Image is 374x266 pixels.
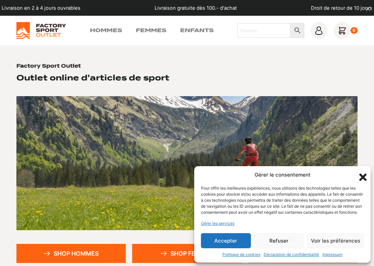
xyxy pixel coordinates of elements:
p: Livraison gratuite dès 100.- d'achat [155,4,237,12]
a: Gérer les services [201,220,234,226]
button: Refuser [254,233,304,248]
a: Impressum [322,252,342,258]
h2: Outlet online d'articles de sport [16,73,169,83]
div: Fermer la boîte de dialogue [357,172,364,178]
a: Femmes [136,26,166,35]
input: Chercher [237,23,290,38]
a: Déclaration de confidentialité [264,252,319,258]
a: Shop hommes [16,244,126,263]
a: Enfants [180,26,214,35]
a: Hommes [90,26,122,35]
p: Droit de retour de 10 jours [311,4,372,12]
div: Gérer le consentement [255,171,311,179]
a: Shop femmes [132,244,242,263]
img: Factory Sport Outlet [16,22,66,39]
div: Pour offrir les meilleures expériences, nous utilisons des technologies telles que les cookies po... [201,185,363,215]
button: Accepter [201,233,251,248]
button: dismiss [362,3,374,15]
button: Voir les préférences [307,233,364,248]
div: 0 [351,27,358,34]
h1: Factory Sport Outlet [16,63,81,69]
a: Politique de cookies [222,252,260,258]
p: Livraison en 2 à 4 jours ouvrables [2,4,81,12]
